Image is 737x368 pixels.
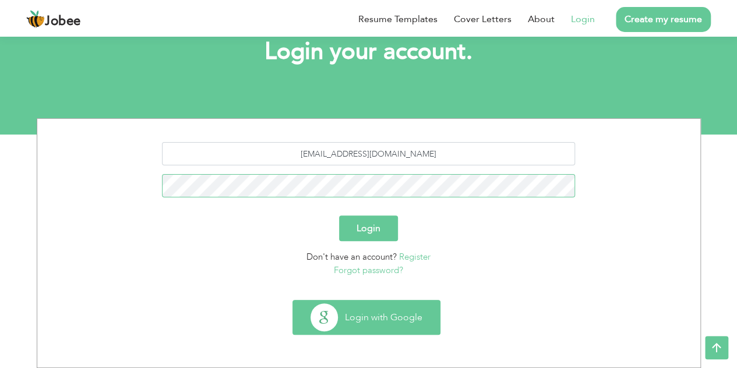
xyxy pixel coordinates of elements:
[334,264,403,276] a: Forgot password?
[293,300,440,334] button: Login with Google
[45,15,81,28] span: Jobee
[571,12,595,26] a: Login
[358,12,438,26] a: Resume Templates
[54,37,683,67] h1: Login your account.
[616,7,711,32] a: Create my resume
[26,10,45,29] img: jobee.io
[162,142,575,165] input: Email
[399,251,431,263] a: Register
[306,251,397,263] span: Don't have an account?
[339,215,398,241] button: Login
[528,12,555,26] a: About
[454,12,512,26] a: Cover Letters
[26,10,81,29] a: Jobee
